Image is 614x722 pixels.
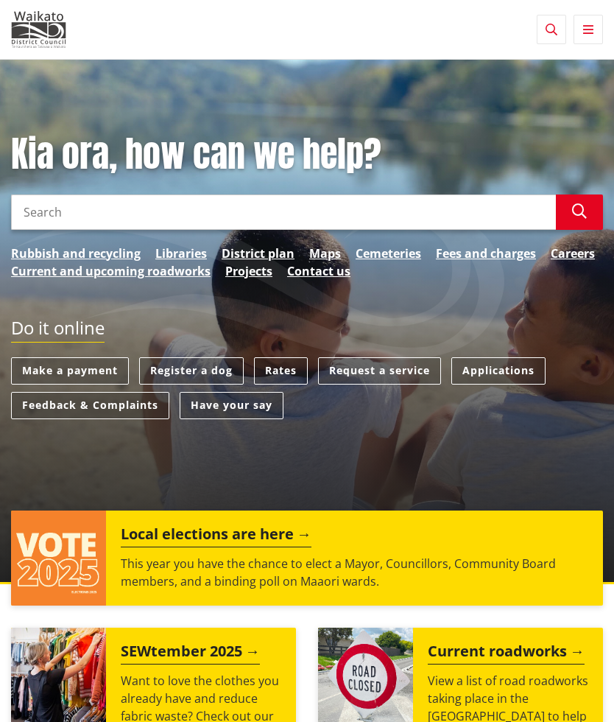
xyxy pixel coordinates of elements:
a: Projects [225,262,272,280]
a: Register a dog [139,357,244,385]
a: Have your say [180,392,283,419]
a: Maps [309,245,341,262]
h2: Current roadworks [428,642,585,665]
img: Vote 2025 [11,511,106,606]
a: Rubbish and recycling [11,245,141,262]
a: Current and upcoming roadworks [11,262,211,280]
a: Rates [254,357,308,385]
a: Contact us [287,262,350,280]
h2: Local elections are here [121,525,311,547]
a: Libraries [155,245,207,262]
h2: SEWtember 2025 [121,642,260,665]
a: Applications [451,357,546,385]
h2: Do it online [11,318,105,343]
a: Request a service [318,357,441,385]
p: This year you have the chance to elect a Mayor, Councillors, Community Board members, and a bindi... [121,555,588,590]
a: Make a payment [11,357,129,385]
img: Waikato District Council - Te Kaunihera aa Takiwaa o Waikato [11,11,66,48]
a: District plan [222,245,294,262]
a: Careers [551,245,595,262]
a: Feedback & Complaints [11,392,169,419]
a: Cemeteries [356,245,421,262]
a: Fees and charges [436,245,536,262]
h1: Kia ora, how can we help? [11,133,603,176]
a: Local elections are here This year you have the chance to elect a Mayor, Councillors, Community B... [11,511,603,606]
input: Search input [11,194,556,230]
